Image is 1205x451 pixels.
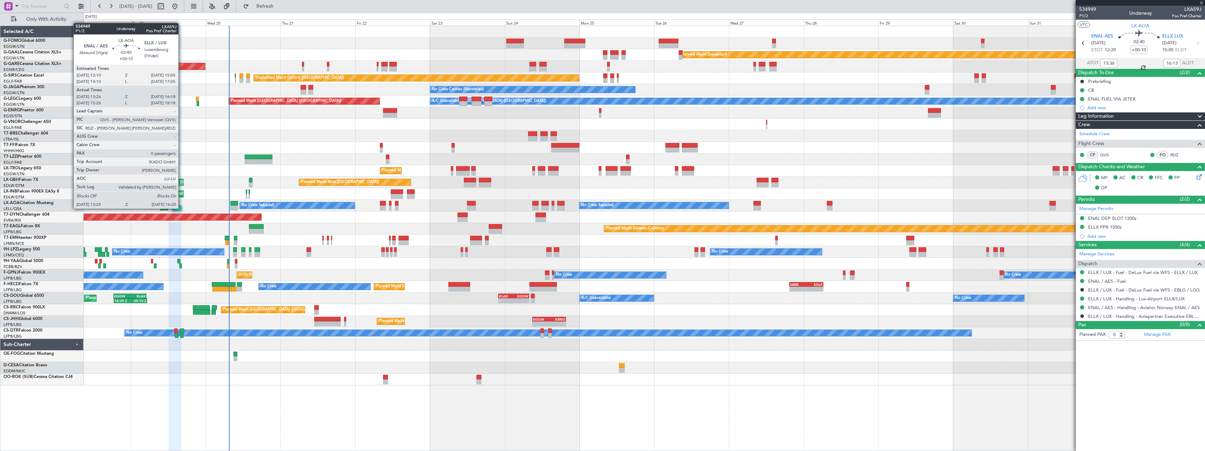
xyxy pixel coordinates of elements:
[4,328,19,333] span: CS-DTR
[806,287,823,291] div: -
[1180,321,1190,328] span: (0/0)
[514,294,528,298] div: EGGW
[4,166,41,170] a: LX-TROLegacy 650
[4,328,42,333] a: CS-DTRFalcon 2000
[4,50,20,54] span: G-GAAL
[1087,105,1201,111] div: Add new
[1100,152,1116,158] a: QVS
[4,213,19,217] span: T7-DYN
[4,247,18,251] span: 9H-LPZ
[4,125,22,130] a: EGLF/FAB
[4,120,51,124] a: G-VNORChallenger 650
[1087,233,1201,239] div: Add new
[4,264,22,269] a: FCBB/BZV
[256,73,344,83] div: Unplanned Maint Oxford ([GEOGRAPHIC_DATA])
[8,14,76,25] button: Only With Activity
[1088,87,1094,93] div: CB
[1172,6,1201,13] span: LXA59J
[1078,196,1095,204] span: Permits
[606,223,664,234] div: Planned Maint Geneva (Cointrin)
[806,282,823,287] div: EGLF
[4,322,22,327] a: LFPB/LBG
[432,96,546,106] div: A/C Unavailable [GEOGRAPHIC_DATA] ([GEOGRAPHIC_DATA])
[4,166,19,170] span: LX-TRO
[1162,40,1177,47] span: [DATE]
[4,311,25,316] a: DNMM/LOS
[533,322,549,326] div: -
[1079,6,1096,13] span: 534949
[1101,175,1108,182] span: MF
[4,305,45,309] a: CS-RRCFalcon 900LX
[432,84,484,95] div: No Crew Cannes (Mandelieu)
[4,317,42,321] a: CS-JHHGlobal 6000
[355,19,430,26] div: Fri 22
[1088,313,1201,319] a: ELLX / LUX - Handling - Aviapartner Executive EBLG / LGG
[4,270,19,275] span: F-GPNJ
[4,50,61,54] a: G-GAALCessna Citation XLS+
[4,108,44,112] a: G-ENRGPraetor 600
[1170,152,1186,158] a: RDZ
[533,317,549,321] div: EGGW
[1172,13,1201,19] span: Pos Pref Charter
[1078,112,1114,120] span: Leg Information
[4,236,17,240] span: T7-EMI
[1175,47,1186,54] span: ELDT
[1079,251,1114,258] a: Manage Services
[4,334,22,339] a: LFPB/LBG
[89,148,105,152] div: 16:02 Z
[1162,47,1173,54] span: 15:00
[1078,21,1090,28] button: UTC
[4,294,44,298] a: CS-DOUGlobal 6500
[729,19,804,26] div: Wed 27
[681,50,727,60] div: Planned Maint Dusseldorf
[430,19,505,26] div: Sat 23
[4,85,20,89] span: G-JAGA
[4,39,21,43] span: G-FOMO
[1182,60,1194,67] span: ALDT
[4,113,22,119] a: EGSS/STN
[301,177,379,188] div: Planned Maint Nice ([GEOGRAPHIC_DATA])
[4,201,54,205] a: LX-AOACitation Mustang
[4,62,20,66] span: G-GARE
[514,299,528,303] div: -
[712,247,728,257] div: No Crew
[4,97,19,101] span: G-LEGC
[1087,151,1098,159] div: CP
[18,17,74,22] span: Only With Activity
[1088,278,1126,284] a: ENAL / AES - Fuel
[1078,121,1090,129] span: Crew
[1144,331,1171,338] a: Manage PAX
[379,316,489,327] div: Planned Maint [GEOGRAPHIC_DATA] ([GEOGRAPHIC_DATA])
[1133,39,1145,46] span: 02:40
[1180,69,1190,76] span: (2/2)
[878,19,953,26] div: Fri 29
[4,102,25,107] a: EGGW/LTN
[4,213,50,217] a: T7-DYNChallenger 604
[1157,151,1168,159] div: FO
[4,143,16,147] span: T7-FFI
[4,352,20,356] span: OE-FOG
[4,171,25,177] a: EGGW/LTN
[549,322,565,326] div: -
[955,293,971,303] div: No Crew
[1088,296,1185,302] a: ELLX / LUX - Handling - Lux-Airport ELLX/LUX
[4,160,22,165] a: EGLF/FAB
[1088,215,1137,221] div: ENAL DEP SLOT 1200z
[223,305,334,315] div: Planned Maint [GEOGRAPHIC_DATA] ([GEOGRAPHIC_DATA])
[4,201,20,205] span: LX-AOA
[4,282,19,286] span: F-HECD
[4,287,22,293] a: LFPB/LBG
[4,67,25,72] a: EGNR/CEG
[261,281,277,292] div: No Crew
[4,305,19,309] span: CS-RRC
[86,293,197,303] div: Planned Maint [GEOGRAPHIC_DATA] ([GEOGRAPHIC_DATA])
[239,270,357,280] div: AOG Maint Hyères ([GEOGRAPHIC_DATA]-[GEOGRAPHIC_DATA])
[4,79,22,84] a: EGLF/FAB
[4,282,38,286] a: F-HECDFalcon 7X
[549,317,565,321] div: KRNO
[4,137,19,142] a: LTBA/ISL
[1088,269,1198,275] a: ELLX / LUX - Fuel - DeLux Fuel via WFS - ELLX / LUX
[654,19,729,26] div: Tue 26
[1155,175,1163,182] span: FFC
[4,143,35,147] a: T7-FFIFalcon 7X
